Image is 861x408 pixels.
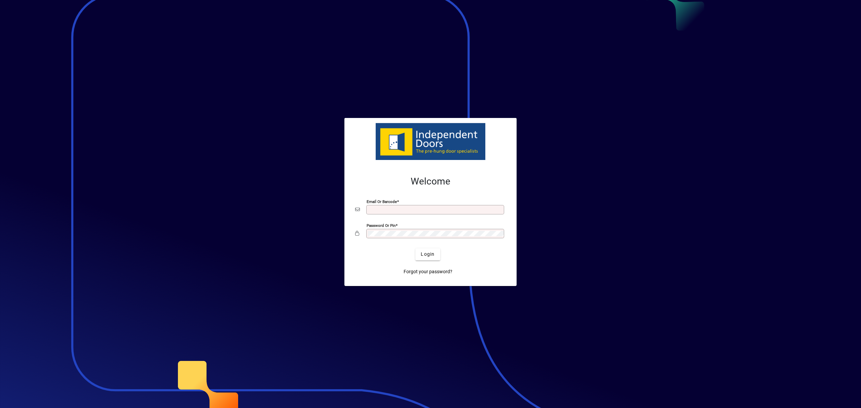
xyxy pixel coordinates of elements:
span: Login [421,251,435,258]
a: Forgot your password? [401,266,455,278]
h2: Welcome [355,176,506,187]
mat-label: Password or Pin [367,223,396,228]
mat-label: Email or Barcode [367,199,397,204]
span: Forgot your password? [404,268,452,275]
button: Login [415,248,440,260]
